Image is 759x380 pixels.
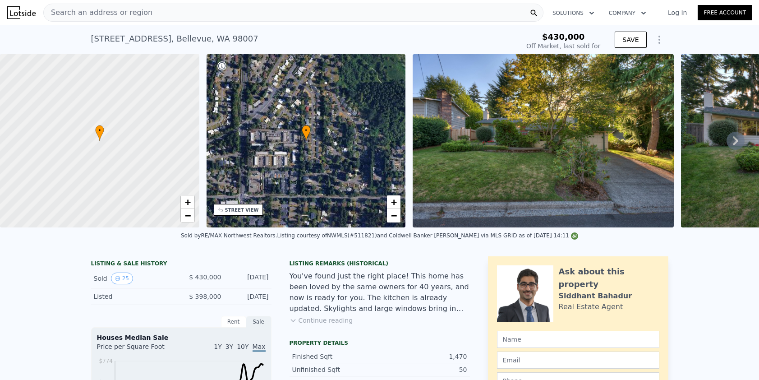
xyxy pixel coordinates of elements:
div: [DATE] [229,273,269,284]
div: Rent [221,316,246,328]
div: • [302,125,311,141]
span: − [184,210,190,221]
div: Siddhant Bahadur [559,291,632,301]
div: LISTING & SALE HISTORY [91,260,271,269]
div: Off Market, last sold for [526,42,600,51]
div: Finished Sqft [292,352,380,361]
div: Real Estate Agent [559,301,623,312]
a: Zoom in [387,195,400,209]
img: Sale: 119625340 Parcel: 97591394 [413,54,674,227]
span: $ 398,000 [189,293,221,300]
div: Sold [94,273,174,284]
span: • [302,126,311,134]
span: Max [253,343,266,352]
a: Log In [657,8,698,17]
a: Zoom in [181,195,194,209]
img: NWMLS Logo [571,232,578,240]
span: 1Y [214,343,221,350]
div: 50 [380,365,467,374]
div: Sale [246,316,271,328]
div: Price per Square Foot [97,342,181,357]
div: STREET VIEW [225,207,259,213]
a: Zoom out [181,209,194,222]
div: Property details [290,339,470,347]
div: Unfinished Sqft [292,365,380,374]
img: Lotside [7,6,36,19]
div: • [95,125,104,141]
a: Free Account [698,5,752,20]
button: SAVE [615,32,646,48]
div: [STREET_ADDRESS] , Bellevue , WA 98007 [91,32,258,45]
span: $430,000 [542,32,585,42]
div: Sold by RE/MAX Northwest Realtors . [181,232,277,239]
div: Listed [94,292,174,301]
span: $ 430,000 [189,273,221,281]
div: Listing courtesy of NWMLS (#511821) and Coldwell Banker [PERSON_NAME] via MLS GRID as of [DATE] 1... [277,232,578,239]
div: Houses Median Sale [97,333,266,342]
button: View historical data [111,273,133,284]
span: Search an address or region [44,7,152,18]
div: 1,470 [380,352,467,361]
button: Show Options [650,31,668,49]
span: 10Y [237,343,248,350]
input: Name [497,331,659,348]
span: • [95,126,104,134]
span: + [391,196,397,208]
input: Email [497,352,659,369]
span: + [184,196,190,208]
a: Zoom out [387,209,400,222]
div: [DATE] [229,292,269,301]
button: Company [602,5,653,21]
div: Listing Remarks (Historical) [290,260,470,267]
div: Ask about this property [559,265,659,291]
button: Solutions [545,5,602,21]
button: Continue reading [290,316,353,325]
span: 3Y [225,343,233,350]
tspan: $774 [99,358,113,364]
div: You've found just the right place! This home has been loved by the same owners for 40 years, and ... [290,271,470,314]
span: − [391,210,397,221]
